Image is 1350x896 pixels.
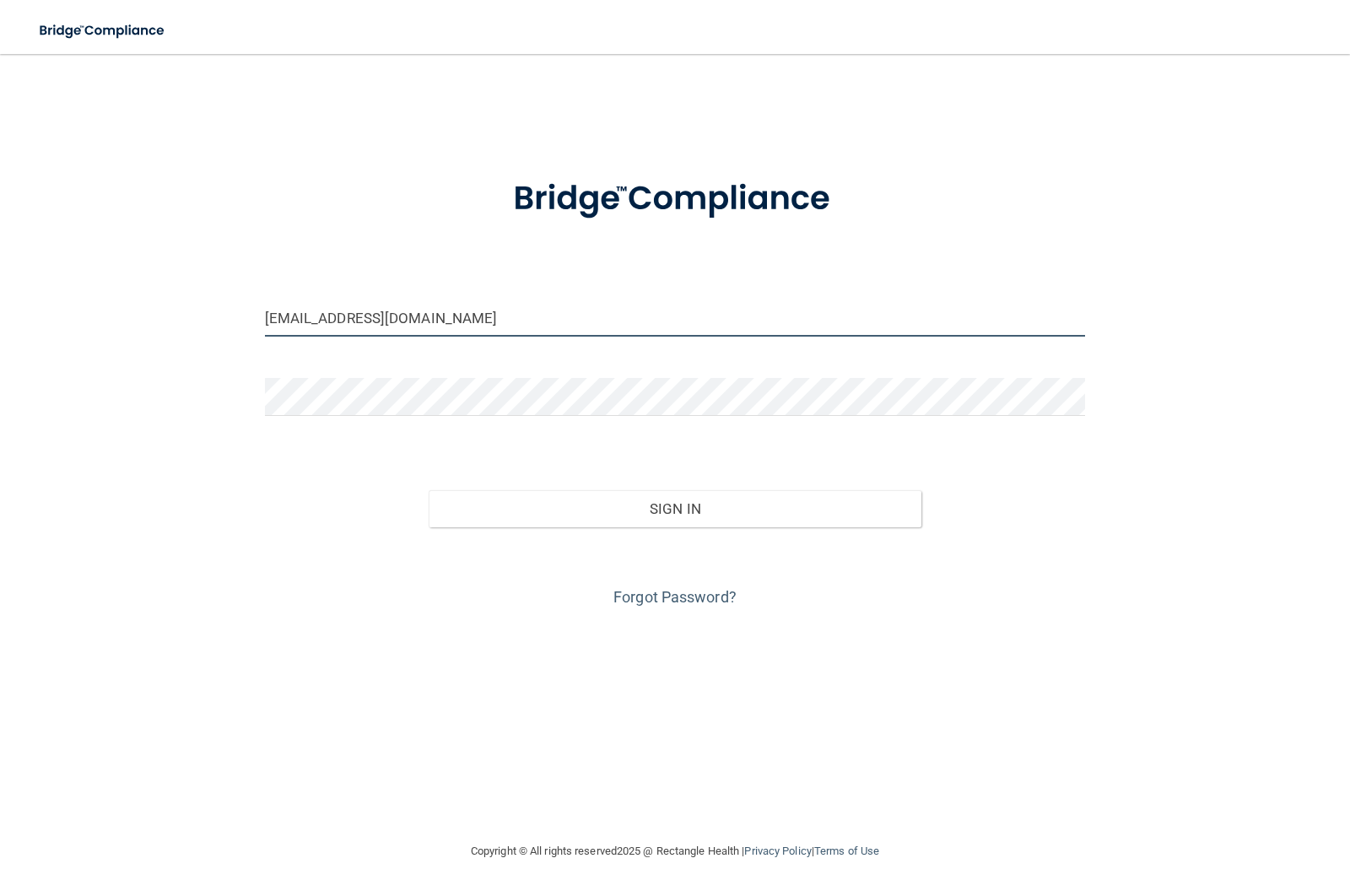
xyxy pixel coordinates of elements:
img: bridge_compliance_login_screen.278c3ca4.svg [25,13,181,48]
div: Copyright © All rights reserved 2025 @ Rectangle Health | | [367,824,983,878]
a: Forgot Password? [613,588,737,606]
a: Privacy Policy [744,845,811,857]
a: Terms of Use [814,845,879,857]
button: Sign In [429,490,921,527]
input: Email [265,299,1086,337]
img: bridge_compliance_login_screen.278c3ca4.svg [478,155,872,243]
